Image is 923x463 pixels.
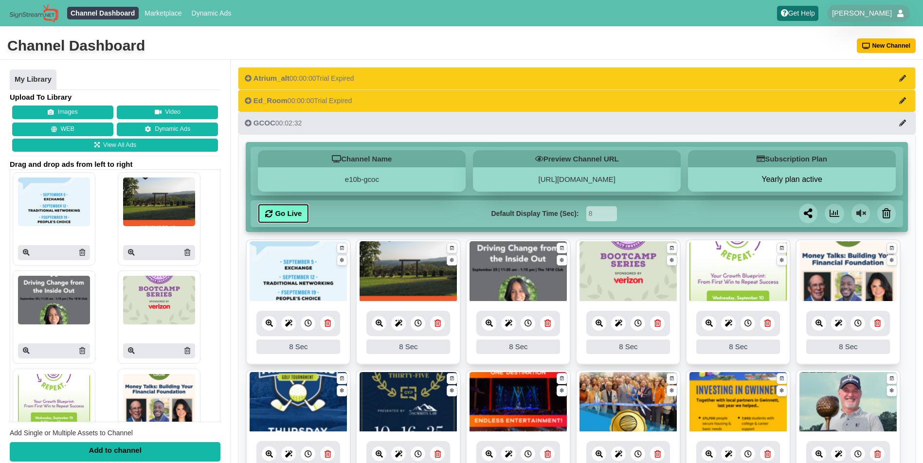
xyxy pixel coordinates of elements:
[10,442,220,462] div: Add to channel
[316,74,354,82] span: Trial Expired
[857,38,916,53] button: New Channel
[777,6,818,21] a: Get Help
[579,372,677,433] img: 3.083 mb
[689,241,787,302] img: 1188.926 kb
[314,97,352,105] span: Trial Expired
[67,7,139,19] a: Channel Dashboard
[473,150,681,167] h5: Preview Channel URL
[539,175,615,183] a: [URL][DOMAIN_NAME]
[253,96,288,105] span: Ed_Room
[806,339,890,354] div: 8 Sec
[7,36,145,55] div: Channel Dashboard
[832,8,892,18] span: [PERSON_NAME]
[238,89,916,112] button: Ed_Room00:00:00Trial Expired
[253,74,290,82] span: Atrium_alt
[250,372,347,433] img: 2.459 mb
[696,339,780,354] div: 8 Sec
[256,339,340,354] div: 8 Sec
[18,374,90,423] img: P250x250 image processing20250818 804745 1tjzl0h
[689,372,787,433] img: 3.994 mb
[470,241,567,302] img: 1142.963 kb
[366,339,450,354] div: 8 Sec
[688,175,896,184] button: Yearly plan active
[117,106,218,119] button: Video
[10,70,56,90] a: My Library
[360,241,457,302] img: 4.238 mb
[470,372,567,433] img: 8.367 mb
[10,4,58,23] img: Sign Stream.NET
[253,119,275,127] span: GCOC
[188,7,235,19] a: Dynamic Ads
[245,118,302,128] div: 00:02:32
[245,96,352,106] div: 00:00:00
[491,209,579,219] label: Default Display Time (Sec):
[141,7,185,19] a: Marketplace
[238,67,916,89] button: Atrium_alt00:00:00Trial Expired
[123,178,195,226] img: P250x250 image processing20250825 996236 115ymyf
[799,241,897,302] img: 2009.379 kb
[12,106,113,119] button: Images
[752,358,923,463] iframe: Chat Widget
[360,372,457,433] img: 376.855 kb
[238,112,916,134] button: GCOC00:02:32
[688,150,896,167] h5: Subscription Plan
[12,139,218,152] a: View All Ads
[12,123,113,136] button: WEB
[476,339,560,354] div: 8 Sec
[117,123,218,136] a: Dynamic Ads
[579,241,677,302] img: 1091.782 kb
[10,160,220,169] span: Drag and drop ads from left to right
[18,276,90,324] img: P250x250 image processing20250821 913637 koreyu
[123,374,195,423] img: P250x250 image processing20250814 804745 1rjtuej
[258,150,466,167] h5: Channel Name
[18,178,90,226] img: P250x250 image processing20250826 996236 1e0j4uy
[123,276,195,324] img: P250x250 image processing20250818 804745 1pvy546
[10,92,220,102] h4: Upload To Library
[258,204,309,223] a: Go Live
[586,339,670,354] div: 8 Sec
[245,73,354,83] div: 00:00:00
[250,241,347,302] img: 253.022 kb
[586,206,617,221] input: Seconds
[10,429,133,437] span: Add Single or Multiple Assets to Channel
[258,167,466,192] div: e10b-gcoc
